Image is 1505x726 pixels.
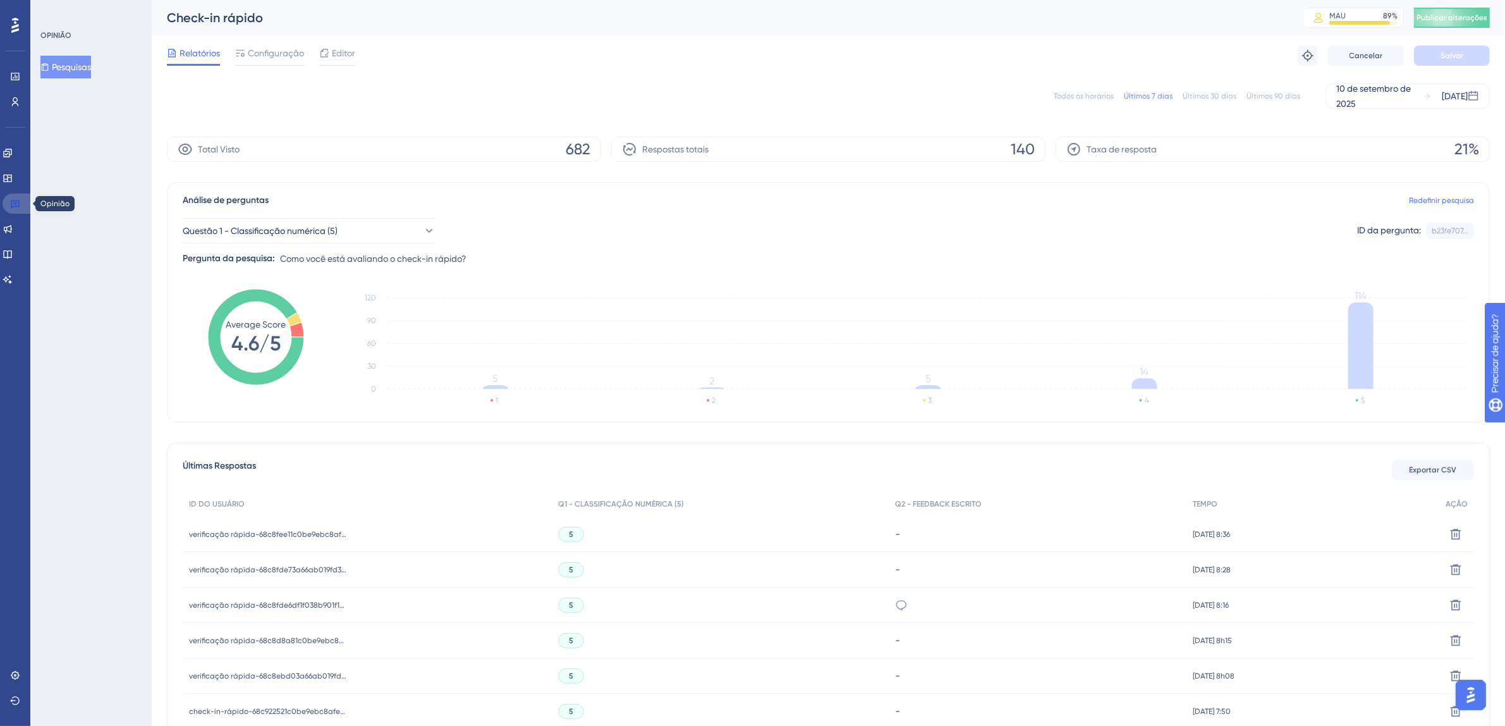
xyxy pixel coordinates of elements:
[167,10,263,25] font: Check-in rápido
[367,316,376,325] tspan: 90
[365,293,376,302] tspan: 120
[1193,672,1234,680] font: [DATE] 8h08
[189,636,362,645] font: verificação rápida-68c8d8a81c0be9ebc8afe49f
[569,707,573,716] font: 5
[569,601,573,610] font: 5
[1350,51,1383,60] font: Cancelar
[496,396,498,405] text: 1
[1145,396,1149,405] text: 4
[1452,676,1490,714] iframe: Iniciador do Assistente de IA do UserGuiding
[1193,530,1230,539] font: [DATE] 8:36
[1454,140,1479,158] font: 21%
[40,56,91,78] button: Pesquisas
[895,528,900,540] font: -
[1392,11,1398,20] font: %
[183,226,338,236] font: Questão 1 - Classificação numérica (5)
[189,672,362,680] font: verificação rápida-68c8ebd03a66ab019fd37fbb
[52,62,91,72] font: Pesquisas
[30,6,109,15] font: Precisar de ajuda?
[1392,460,1474,480] button: Exportar CSV
[183,460,256,471] font: Últimas Respostas
[248,48,304,58] font: Configuração
[231,331,281,355] tspan: 4.6/5
[1414,46,1490,66] button: Salvar
[1140,366,1149,378] tspan: 14
[1336,83,1411,109] font: 10 de setembro de 2025
[280,254,466,264] font: Como você está avaliando o check-in rápido?
[332,48,355,58] font: Editor
[1054,92,1114,101] font: Todos os horários
[226,319,286,329] tspan: Average Score
[367,362,376,371] tspan: 30
[929,396,932,405] text: 3
[642,144,709,154] font: Respostas totais
[1193,500,1217,508] font: TEMPO
[569,672,573,680] font: 5
[1183,92,1236,101] font: Últimos 30 dias
[183,253,275,264] font: Pergunta da pesquisa:
[1383,11,1392,20] font: 89
[1193,707,1231,716] font: [DATE] 7:50
[1246,92,1300,101] font: Últimos 90 dias
[569,565,573,574] font: 5
[1432,226,1468,235] font: b23fe707...
[1329,11,1346,20] font: MAU
[1087,144,1157,154] font: Taxa de resposta
[558,500,684,508] font: Q1 - CLASSIFICAÇÃO NUMÉRICA (5)
[493,372,499,385] tspan: 5
[189,530,358,539] font: verificação rápida-68c8fee11c0be9ebc8afe86c
[1357,225,1421,235] font: ID da pergunta:
[895,500,982,508] font: Q2 - FEEDBACK ESCRITO
[1446,500,1468,508] font: AÇÃO
[566,140,590,158] font: 682
[895,563,900,575] font: -
[1011,140,1035,158] font: 140
[367,339,376,348] tspan: 60
[569,530,573,539] font: 5
[1361,396,1365,405] text: 5
[925,372,931,385] tspan: 5
[189,565,358,574] font: verificação rápida-68c8fde73a66ab019fd38180
[1414,8,1490,28] button: Publicar alterações
[1441,51,1463,60] font: Salvar
[1410,465,1457,474] font: Exportar CSV
[569,636,573,645] font: 5
[371,385,376,393] tspan: 0
[189,500,245,508] font: ID DO USUÁRIO
[895,634,900,646] font: -
[895,670,900,682] font: -
[198,144,240,154] font: Total Visto
[1409,196,1474,205] font: Redefinir pesquisa
[183,218,436,243] button: Questão 1 - Classificação numérica (5)
[1355,290,1367,302] tspan: 114
[183,195,269,206] font: Análise de perguntas
[1193,565,1231,574] font: [DATE] 8:28
[189,601,351,610] font: verificação rápida-68c8fde6df1f038b901f1d2f
[40,31,71,40] font: OPINIÃO
[1442,91,1468,101] font: [DATE]
[180,48,220,58] font: Relatórios
[895,705,900,717] font: -
[1193,636,1232,645] font: [DATE] 8h15
[189,707,351,716] font: check-in-rápido-68c922521c0be9ebc8afe9fa
[1124,92,1173,101] font: Últimos 7 dias
[712,396,716,405] text: 2
[709,375,714,387] tspan: 2
[1417,13,1487,22] font: Publicar alterações
[1328,46,1404,66] button: Cancelar
[1193,601,1229,610] font: [DATE] 8:16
